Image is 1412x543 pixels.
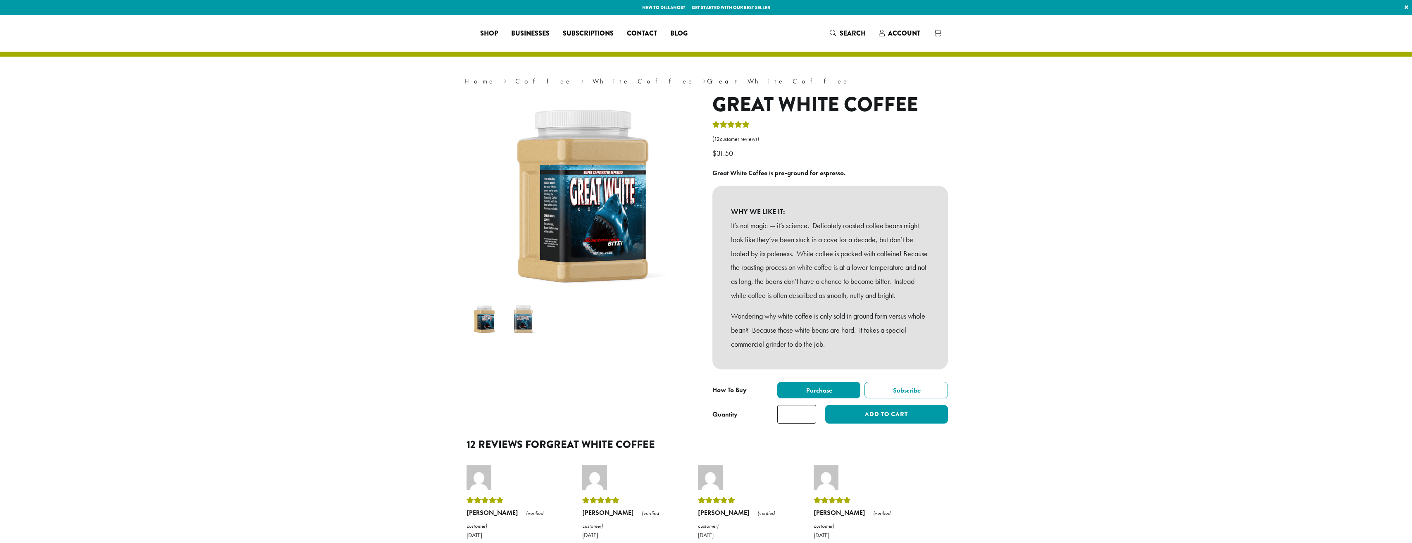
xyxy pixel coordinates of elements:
time: [DATE] [698,532,793,538]
span: Businesses [511,29,550,39]
a: (12customer reviews) [712,135,948,143]
b: WHY WE LIKE IT: [731,205,929,219]
span: › [703,74,706,86]
span: $ [712,148,717,158]
em: (verified customer) [814,510,891,529]
div: Rated 5.00 out of 5 [712,120,750,132]
h2: 12 reviews for [467,438,946,451]
img: Great White Coffee - Image 2 [507,303,540,336]
time: [DATE] [814,532,909,538]
span: Subscriptions [563,29,614,39]
a: Coffee [515,77,572,86]
strong: [PERSON_NAME] [698,508,750,517]
a: Search [823,26,872,40]
img: Great White Coffee [468,303,500,336]
em: (verified customer) [698,510,775,529]
a: White Coffee [593,77,694,86]
a: Get started with our best seller [692,4,770,11]
div: Rated 5 out of 5 [582,494,677,507]
strong: [PERSON_NAME] [582,508,634,517]
input: Product quantity [777,405,816,424]
div: Rated 5 out of 5 [698,494,793,507]
div: Rated 5 out of 5 [814,494,909,507]
div: Rated 5 out of 5 [467,494,562,507]
b: Great White Coffee is pre-ground for espresso. [712,169,845,177]
span: Great White Coffee [546,437,655,452]
span: Shop [480,29,498,39]
time: [DATE] [582,532,677,538]
em: (verified customer) [582,510,659,529]
p: It’s not magic — it’s science. Delicately roasted coffee beans might look like they’ve been stuck... [731,219,929,302]
span: Purchase [805,386,832,395]
span: › [504,74,507,86]
button: Add to cart [825,405,948,424]
p: Wondering why white coffee is only sold in ground form versus whole bean? Because those white bea... [731,309,929,351]
time: [DATE] [467,532,562,538]
h1: Great White Coffee [712,93,948,117]
bdi: 31.50 [712,148,735,158]
strong: [PERSON_NAME] [467,508,518,517]
nav: Breadcrumb [464,76,948,86]
span: Search [840,29,866,38]
em: (verified customer) [467,510,543,529]
span: How To Buy [712,386,747,394]
span: Contact [627,29,657,39]
span: Blog [670,29,688,39]
span: 12 [714,136,720,143]
span: Account [888,29,920,38]
span: Subscribe [892,386,921,395]
strong: [PERSON_NAME] [814,508,865,517]
img: Great White Coffee [479,93,686,300]
span: › [581,74,584,86]
a: Shop [474,27,505,40]
div: Quantity [712,410,738,419]
a: Home [464,77,495,86]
